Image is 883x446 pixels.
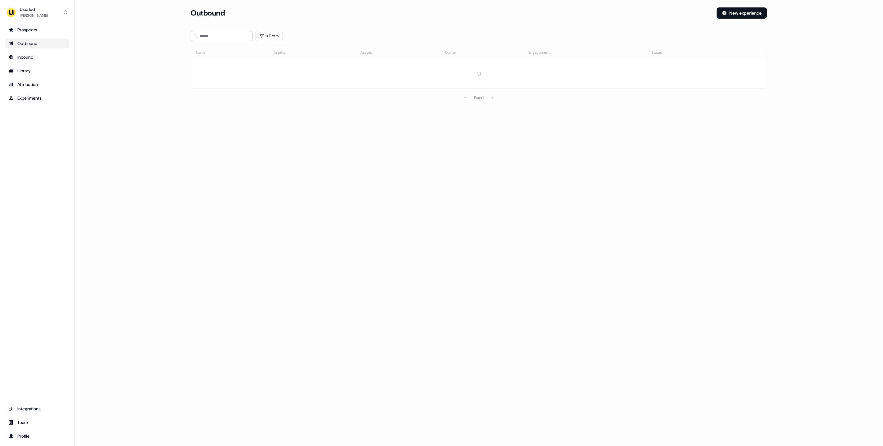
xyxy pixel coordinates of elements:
[9,406,66,412] div: Integrations
[717,7,767,19] button: New experience
[9,68,66,74] div: Library
[5,417,69,427] a: Go to team
[5,93,69,103] a: Go to experiments
[9,54,66,60] div: Inbound
[9,40,66,47] div: Outbound
[5,25,69,35] a: Go to prospects
[9,419,66,426] div: Team
[9,433,66,439] div: Profile
[9,27,66,33] div: Prospects
[9,95,66,101] div: Experiments
[9,81,66,88] div: Attribution
[5,431,69,441] a: Go to profile
[20,6,48,12] div: Userled
[5,5,69,20] button: Userled[PERSON_NAME]
[191,8,225,18] h3: Outbound
[255,31,283,41] button: 0 Filters
[5,38,69,48] a: Go to outbound experience
[5,52,69,62] a: Go to Inbound
[20,12,48,19] div: [PERSON_NAME]
[5,66,69,76] a: Go to templates
[5,404,69,414] a: Go to integrations
[5,79,69,89] a: Go to attribution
